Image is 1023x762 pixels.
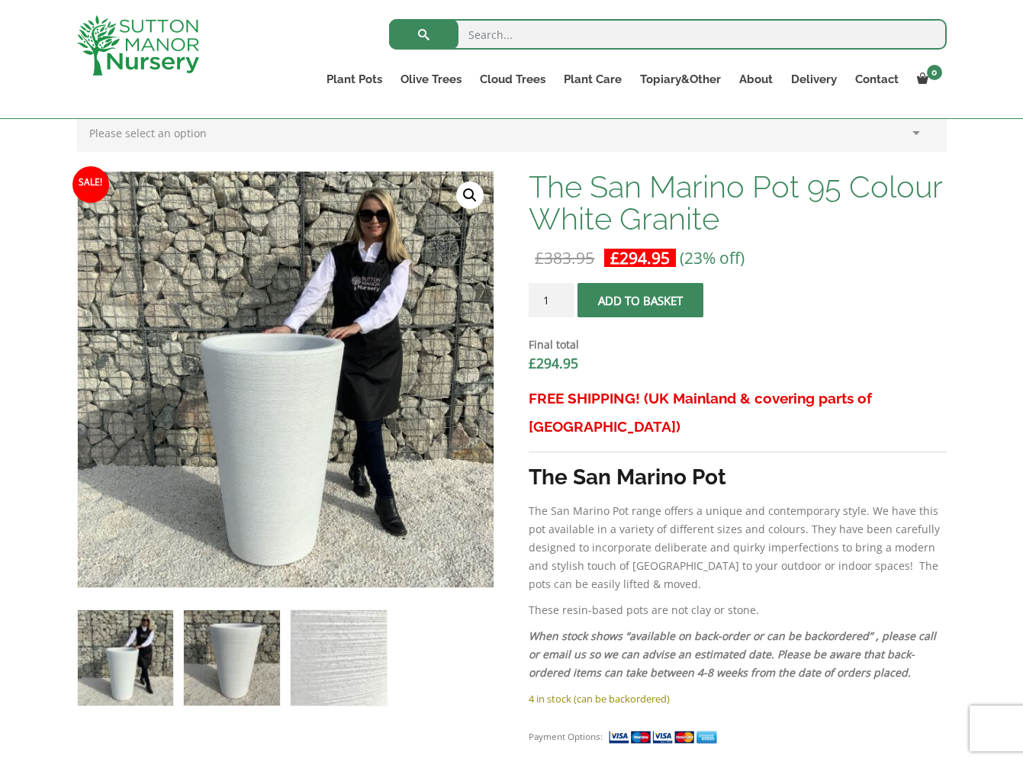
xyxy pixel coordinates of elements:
span: Sale! [72,166,109,203]
bdi: 294.95 [610,247,670,268]
img: logo [77,15,199,76]
a: Plant Pots [317,69,391,90]
p: These resin-based pots are not clay or stone. [529,601,946,619]
small: Payment Options: [529,731,603,742]
span: £ [610,247,619,268]
img: The San Marino Pot 95 Colour White Granite [78,610,173,706]
bdi: 383.95 [535,247,594,268]
a: About [730,69,782,90]
em: When stock shows “available on back-order or can be backordered” , please call or email us so we ... [529,629,936,680]
span: (23% off) [680,247,745,268]
dt: Final total [529,336,946,354]
input: Search... [389,19,947,50]
span: £ [529,354,536,372]
img: The San Marino Pot 95 Colour White Granite - Image 2 [184,610,279,706]
bdi: 294.95 [529,354,578,372]
img: The San Marino Pot 95 Colour White Granite - Image 3 [291,610,386,706]
a: Delivery [782,69,846,90]
a: Olive Trees [391,69,471,90]
p: The San Marino Pot range offers a unique and contemporary style. We have this pot available in a ... [529,502,946,593]
button: Add to basket [577,283,703,317]
a: View full-screen image gallery [456,182,484,209]
span: £ [535,247,544,268]
a: Topiary&Other [631,69,730,90]
p: 4 in stock (can be backordered) [529,690,946,708]
a: 0 [908,69,947,90]
h3: FREE SHIPPING! (UK Mainland & covering parts of [GEOGRAPHIC_DATA]) [529,384,946,441]
h1: The San Marino Pot 95 Colour White Granite [529,171,946,235]
img: payment supported [608,729,722,745]
strong: The San Marino Pot [529,465,726,490]
span: 0 [927,65,942,80]
a: Plant Care [555,69,631,90]
a: Contact [846,69,908,90]
input: Product quantity [529,283,574,317]
a: Cloud Trees [471,69,555,90]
